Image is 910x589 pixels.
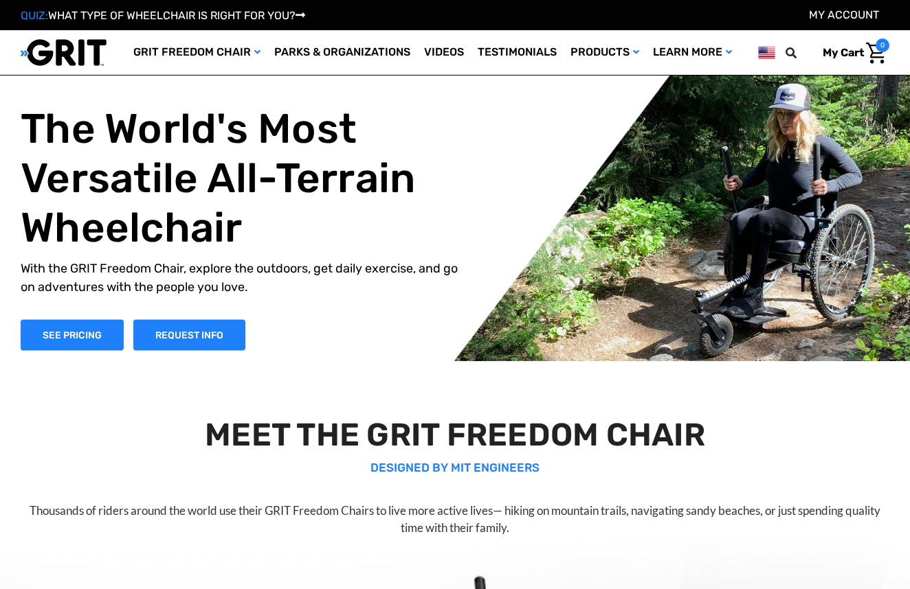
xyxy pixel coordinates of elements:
[133,319,245,350] a: Slide number 1, Request Information
[812,38,889,67] a: Cart with 0 items
[21,259,465,296] p: With the GRIT Freedom Chair, explore the outdoors, get daily exercise, and go on adventures with ...
[876,38,889,52] span: 0
[267,30,417,75] a: Parks & Organizations
[758,44,775,61] img: us.png
[646,30,739,75] a: Learn More
[823,46,864,59] span: My Cart
[21,319,124,350] a: Shop Now
[471,30,564,75] a: Testimonials
[126,30,267,75] a: GRIT Freedom Chair
[23,459,887,477] p: DESIGNED BY MIT ENGINEERS
[21,9,305,22] a: QUIZ:WHAT TYPE OF WHEELCHAIR IS RIGHT FOR YOU?
[21,104,465,252] h1: The World's Most Versatile All-Terrain Wheelchair
[23,502,887,537] p: Thousands of riders around the world use their GRIT Freedom Chairs to live more active lives— hik...
[21,9,48,22] span: QUIZ:
[21,38,107,67] img: GRIT All-Terrain Wheelchair and Mobility Equipment
[809,8,879,21] a: Account
[23,416,887,454] h2: MEET THE GRIT FREEDOM CHAIR
[866,43,886,64] img: Cart
[792,38,812,67] input: Search
[564,30,646,75] a: Products
[417,30,471,75] a: Videos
